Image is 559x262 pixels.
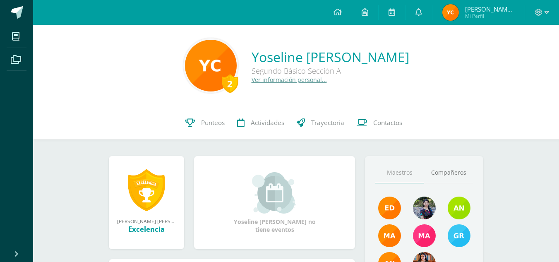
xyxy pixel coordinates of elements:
span: [PERSON_NAME] [PERSON_NAME] [465,5,515,13]
span: Actividades [251,118,284,127]
img: 7766054b1332a6085c7723d22614d631.png [413,224,436,247]
img: b7ce7144501556953be3fc0a459761b8.png [448,224,470,247]
img: f40e456500941b1b33f0807dd74ea5cf.png [378,197,401,219]
a: Ver información personal... [252,76,327,84]
img: 2cdf82102152addd92d5bdfff22d1164.png [185,40,237,91]
a: Punteos [179,106,231,139]
span: Mi Perfil [465,12,515,19]
div: [PERSON_NAME] [PERSON_NAME] obtuvo [117,218,176,224]
a: Actividades [231,106,290,139]
img: 9b17679b4520195df407efdfd7b84603.png [413,197,436,219]
div: 2 [222,74,238,93]
img: event_small.png [252,172,297,214]
img: 9707f2963cb39e9fa71a3304059e7fc3.png [442,4,459,21]
div: Yoseline [PERSON_NAME] no tiene eventos [233,172,316,233]
img: e6b27947fbea61806f2b198ab17e5dde.png [448,197,470,219]
span: Punteos [201,118,225,127]
a: Yoseline [PERSON_NAME] [252,48,409,66]
a: Contactos [350,106,408,139]
a: Trayectoria [290,106,350,139]
span: Contactos [373,118,402,127]
span: Trayectoria [311,118,344,127]
a: Maestros [375,162,424,183]
div: Excelencia [117,224,176,234]
a: Compañeros [424,162,473,183]
div: Segundo Básico Sección A [252,66,409,76]
img: 560278503d4ca08c21e9c7cd40ba0529.png [378,224,401,247]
